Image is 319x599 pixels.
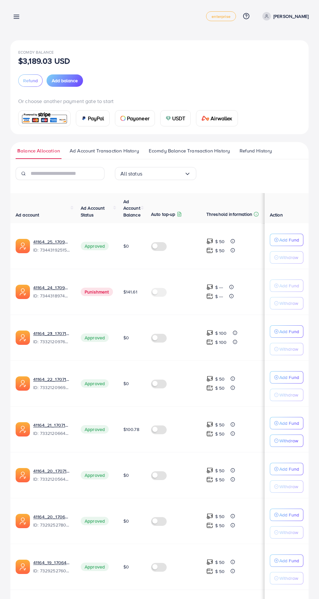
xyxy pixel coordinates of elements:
[123,198,141,218] span: Ad Account Balance
[206,247,213,254] img: top-up amount
[215,467,225,475] p: $ 50
[81,517,109,525] span: Approved
[76,110,110,126] a: cardPayPal
[270,325,303,338] button: Add Fund
[123,518,129,524] span: $0
[270,554,303,567] button: Add Fund
[215,421,225,429] p: $ 50
[279,419,299,427] p: Add Fund
[270,212,283,218] span: Action
[215,283,223,291] p: $ ---
[151,210,175,218] p: Auto top-up
[215,238,225,245] p: $ 50
[18,57,70,65] p: $3,189.03 USD
[17,147,60,154] span: Balance Allocation
[212,14,230,19] span: enterprise
[206,467,213,474] img: top-up amount
[16,376,30,391] img: ic-ads-acc.e4c84228.svg
[33,514,70,520] a: 41164_20_1706474683598
[279,391,298,399] p: Withdraw
[196,110,238,126] a: cardAirwallex
[206,210,252,218] p: Threshold information
[211,114,232,122] span: Airwallex
[123,426,139,433] span: $100.78
[16,560,30,574] img: ic-ads-acc.e4c84228.svg
[215,567,225,575] p: $ 50
[16,285,30,299] img: ic-ads-acc.e4c84228.svg
[81,379,109,388] span: Approved
[115,167,196,180] div: Search for option
[279,483,298,490] p: Withdraw
[33,247,70,253] span: ID: 7344319251534069762
[16,331,30,345] img: ic-ads-acc.e4c84228.svg
[215,375,225,383] p: $ 50
[206,522,213,529] img: top-up amount
[206,293,213,300] img: top-up amount
[33,468,70,483] div: <span class='underline'>41164_20_1707142368069</span></br>7332120564271874049
[33,330,70,345] div: <span class='underline'>41164_23_1707142475983</span></br>7332120976240689154
[18,97,301,105] p: Or choose another payment gate to start
[123,472,129,478] span: $0
[279,437,298,445] p: Withdraw
[18,111,71,126] a: card
[215,522,225,529] p: $ 50
[279,373,299,381] p: Add Fund
[206,559,213,566] img: top-up amount
[33,514,70,528] div: <span class='underline'>41164_20_1706474683598</span></br>7329252780571557890
[270,234,303,246] button: Add Fund
[33,468,70,474] a: 41164_20_1707142368069
[33,239,70,254] div: <span class='underline'>41164_25_1709982599082</span></br>7344319251534069762
[33,559,70,566] a: 41164_19_1706474666940
[279,574,298,582] p: Withdraw
[215,338,227,346] p: $ 100
[47,74,83,87] button: Add balance
[270,371,303,384] button: Add Fund
[33,522,70,528] span: ID: 7329252780571557890
[123,334,129,341] span: $0
[81,242,109,250] span: Approved
[279,282,299,290] p: Add Fund
[81,205,105,218] span: Ad Account Status
[160,110,191,126] a: cardUSDT
[270,280,303,292] button: Add Fund
[260,12,309,20] a: [PERSON_NAME]
[215,430,225,438] p: $ 50
[270,343,303,355] button: Withdraw
[33,284,70,291] a: 41164_24_1709982576916
[279,328,299,335] p: Add Fund
[123,380,129,387] span: $0
[33,376,70,391] div: <span class='underline'>41164_22_1707142456408</span></br>7332120969684811778
[123,289,137,295] span: $141.61
[70,147,139,154] span: Ad Account Transaction History
[206,11,236,21] a: enterprise
[142,169,184,179] input: Search for option
[215,247,225,254] p: $ 50
[16,239,30,253] img: ic-ads-acc.e4c84228.svg
[206,513,213,520] img: top-up amount
[81,425,109,434] span: Approved
[270,297,303,309] button: Withdraw
[166,116,171,121] img: card
[120,116,126,121] img: card
[206,284,213,291] img: top-up amount
[270,480,303,493] button: Withdraw
[279,254,298,261] p: Withdraw
[273,12,309,20] p: [PERSON_NAME]
[81,288,113,296] span: Punishment
[172,114,186,122] span: USDT
[279,511,299,519] p: Add Fund
[33,422,70,428] a: 41164_21_1707142387585
[33,559,70,574] div: <span class='underline'>41164_19_1706474666940</span></br>7329252760468127746
[33,567,70,574] span: ID: 7329252760468127746
[215,329,227,337] p: $ 100
[270,509,303,521] button: Add Fund
[81,563,109,571] span: Approved
[279,236,299,244] p: Add Fund
[33,376,70,383] a: 41164_22_1707142456408
[149,147,230,154] span: Ecomdy Balance Transaction History
[215,476,225,484] p: $ 50
[33,384,70,391] span: ID: 7332120969684811778
[215,293,223,300] p: $ ---
[279,465,299,473] p: Add Fund
[206,330,213,336] img: top-up amount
